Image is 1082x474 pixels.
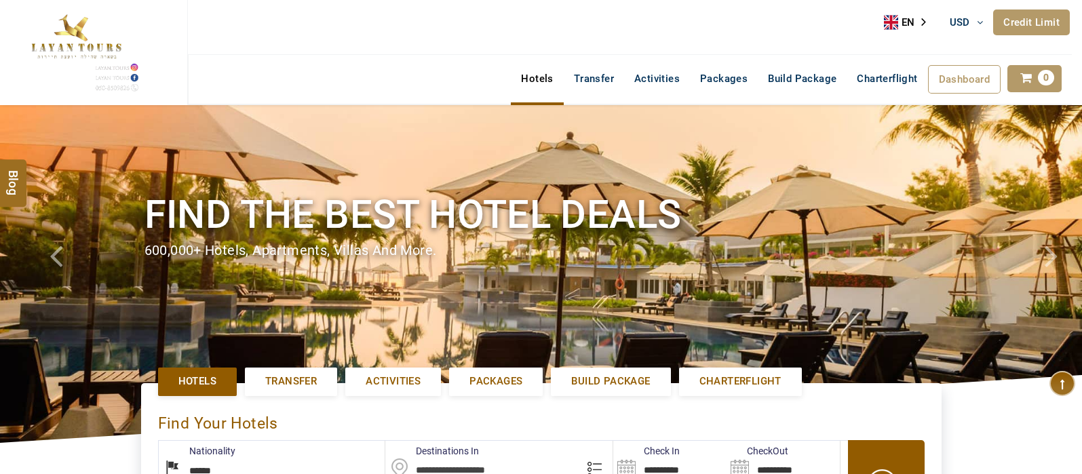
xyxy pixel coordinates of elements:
a: Activities [345,368,441,395]
label: CheckOut [727,444,788,458]
span: Charterflight [699,374,781,389]
span: Dashboard [939,73,990,85]
a: Credit Limit [993,9,1070,35]
a: Hotels [511,65,563,92]
span: Hotels [178,374,216,389]
h1: Find the best hotel deals [144,189,938,240]
a: 0 [1007,65,1062,92]
img: The Royal Line Holidays [10,2,141,94]
a: Transfer [564,65,624,92]
span: USD [950,16,970,28]
label: Check In [613,444,680,458]
span: 0 [1038,70,1054,85]
div: 600,000+ hotels, apartments, villas and more. [144,241,938,260]
a: Hotels [158,368,237,395]
span: Blog [5,170,22,181]
label: Destinations In [385,444,479,458]
span: Activities [366,374,421,389]
aside: Language selected: English [884,12,935,33]
a: Charterflight [847,65,927,92]
a: Activities [624,65,690,92]
label: Nationality [159,444,235,458]
div: Language [884,12,935,33]
a: Packages [449,368,543,395]
a: EN [884,12,935,33]
a: Build Package [551,368,670,395]
a: Build Package [758,65,847,92]
span: Charterflight [857,73,917,85]
span: Build Package [571,374,650,389]
a: Packages [690,65,758,92]
a: Transfer [245,368,337,395]
span: Transfer [265,374,317,389]
span: Packages [469,374,522,389]
div: Find Your Hotels [158,400,925,440]
a: Charterflight [679,368,802,395]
